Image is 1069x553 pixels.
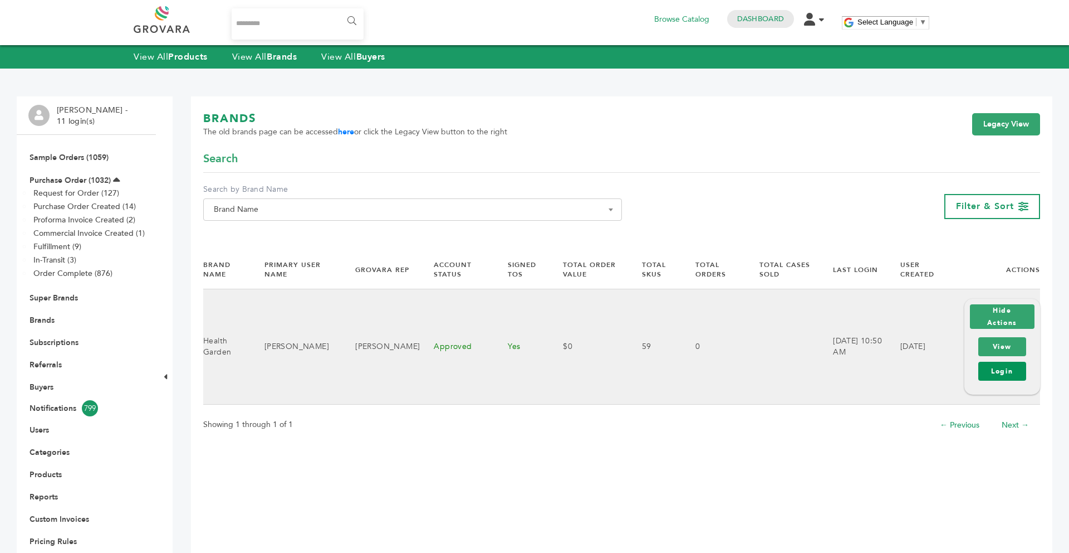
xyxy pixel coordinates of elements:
[916,18,916,26] span: ​
[232,8,364,40] input: Search...
[321,51,385,63] a: View AllBuyers
[970,304,1034,329] button: Hide Actions
[494,251,549,289] th: Signed TOS
[33,268,112,279] a: Order Complete (876)
[30,293,78,303] a: Super Brands
[857,18,926,26] a: Select Language​
[886,289,950,405] td: [DATE]
[549,251,627,289] th: Total Order Value
[654,13,709,26] a: Browse Catalog
[203,251,251,289] th: Brand Name
[30,315,55,326] a: Brands
[681,289,746,405] td: 0
[420,289,494,405] td: Approved
[746,251,819,289] th: Total Cases Sold
[203,127,507,138] span: The old brands page can be accessed or click the Legacy View button to the right
[168,51,207,63] strong: Products
[82,400,98,416] span: 799
[30,425,49,435] a: Users
[886,251,950,289] th: User Created
[30,360,62,370] a: Referrals
[819,251,886,289] th: Last Login
[33,255,76,265] a: In-Transit (3)
[30,469,62,480] a: Products
[30,514,89,525] a: Custom Invoices
[628,251,682,289] th: Total SKUs
[681,251,746,289] th: Total Orders
[30,447,70,458] a: Categories
[251,289,341,405] td: [PERSON_NAME]
[338,127,354,137] a: here
[978,337,1026,356] a: View
[203,418,293,431] p: Showing 1 through 1 of 1
[819,289,886,405] td: [DATE] 10:50 AM
[30,337,79,348] a: Subscriptions
[267,51,297,63] strong: Brands
[28,105,50,126] img: profile.png
[33,201,136,212] a: Purchase Order Created (14)
[978,362,1026,381] a: Login
[203,184,622,195] label: Search by Brand Name
[57,105,130,127] li: [PERSON_NAME] - 11 login(s)
[33,188,119,198] a: Request for Order (127)
[857,18,913,26] span: Select Language
[356,51,385,63] strong: Buyers
[203,151,238,167] span: Search
[30,492,58,502] a: Reports
[203,198,622,221] span: Brand Name
[30,175,111,186] a: Purchase Order (1032)
[203,111,507,127] h1: BRANDS
[30,536,77,547] a: Pricing Rules
[950,251,1040,289] th: Actions
[737,14,784,24] a: Dashboard
[1002,420,1029,430] a: Next →
[30,152,109,163] a: Sample Orders (1059)
[33,215,135,225] a: Proforma Invoice Created (2)
[341,251,420,289] th: Grovara Rep
[956,200,1014,212] span: Filter & Sort
[209,202,616,217] span: Brand Name
[30,400,143,416] a: Notifications799
[33,228,145,239] a: Commercial Invoice Created (1)
[549,289,627,405] td: $0
[494,289,549,405] td: Yes
[203,289,251,405] td: Health Garden
[972,113,1040,135] a: Legacy View
[341,289,420,405] td: [PERSON_NAME]
[919,18,926,26] span: ▼
[420,251,494,289] th: Account Status
[628,289,682,405] td: 59
[251,251,341,289] th: Primary User Name
[30,382,53,392] a: Buyers
[33,241,81,252] a: Fulfillment (9)
[232,51,297,63] a: View AllBrands
[940,420,979,430] a: ← Previous
[134,51,208,63] a: View AllProducts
